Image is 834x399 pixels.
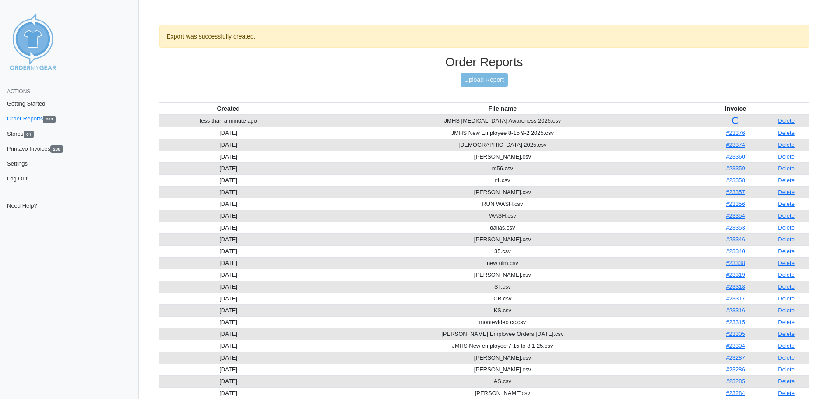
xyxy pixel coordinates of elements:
[159,174,298,186] td: [DATE]
[778,319,795,325] a: Delete
[778,366,795,373] a: Delete
[159,198,298,210] td: [DATE]
[778,272,795,278] a: Delete
[298,233,707,245] td: [PERSON_NAME].csv
[159,127,298,139] td: [DATE]
[726,390,745,396] a: #23284
[778,295,795,302] a: Delete
[159,387,298,399] td: [DATE]
[298,293,707,304] td: CB.csv
[778,117,795,124] a: Delete
[707,102,764,115] th: Invoice
[726,130,745,136] a: #23376
[159,257,298,269] td: [DATE]
[159,375,298,387] td: [DATE]
[778,343,795,349] a: Delete
[726,141,745,148] a: #23374
[726,177,745,184] a: #23358
[726,189,745,195] a: #23357
[298,387,707,399] td: [PERSON_NAME]csv
[298,198,707,210] td: RUN WASH.csv
[726,224,745,231] a: #23353
[778,201,795,207] a: Delete
[726,343,745,349] a: #23304
[726,236,745,243] a: #23346
[778,165,795,172] a: Delete
[159,151,298,162] td: [DATE]
[726,272,745,278] a: #23319
[778,153,795,160] a: Delete
[778,248,795,254] a: Delete
[7,88,30,95] span: Actions
[159,340,298,352] td: [DATE]
[159,222,298,233] td: [DATE]
[726,212,745,219] a: #23354
[778,260,795,266] a: Delete
[298,304,707,316] td: KS.csv
[726,331,745,337] a: #23305
[778,354,795,361] a: Delete
[159,352,298,364] td: [DATE]
[726,307,745,314] a: #23316
[24,131,34,138] span: 64
[50,145,63,153] span: 238
[159,139,298,151] td: [DATE]
[726,378,745,385] a: #23285
[298,375,707,387] td: AS.csv
[159,233,298,245] td: [DATE]
[159,162,298,174] td: [DATE]
[778,189,795,195] a: Delete
[726,366,745,373] a: #23286
[298,222,707,233] td: dallas.csv
[778,141,795,148] a: Delete
[159,210,298,222] td: [DATE]
[778,212,795,219] a: Delete
[298,174,707,186] td: r1.csv
[726,165,745,172] a: #23359
[298,151,707,162] td: [PERSON_NAME].csv
[159,304,298,316] td: [DATE]
[298,281,707,293] td: ST.csv
[298,328,707,340] td: [PERSON_NAME] Employee Orders [DATE].csv
[778,378,795,385] a: Delete
[726,153,745,160] a: #23360
[159,25,809,48] div: Export was successfully created.
[778,283,795,290] a: Delete
[778,130,795,136] a: Delete
[298,210,707,222] td: WASH.csv
[298,102,707,115] th: File name
[298,364,707,375] td: [PERSON_NAME].csv
[159,245,298,257] td: [DATE]
[778,236,795,243] a: Delete
[298,139,707,151] td: [DEMOGRAPHIC_DATA] 2025.csv
[43,116,56,123] span: 240
[159,281,298,293] td: [DATE]
[726,201,745,207] a: #23356
[298,162,707,174] td: m56.csv
[298,257,707,269] td: new ulm.csv
[461,73,508,87] a: Upload Report
[298,340,707,352] td: JMHS New employee 7 15 to 8 1 25.csv
[726,354,745,361] a: #23287
[778,390,795,396] a: Delete
[298,186,707,198] td: [PERSON_NAME].csv
[159,364,298,375] td: [DATE]
[726,248,745,254] a: #23340
[159,328,298,340] td: [DATE]
[726,295,745,302] a: #23317
[159,316,298,328] td: [DATE]
[726,319,745,325] a: #23315
[298,269,707,281] td: [PERSON_NAME].csv
[159,115,298,127] td: less than a minute ago
[726,260,745,266] a: #23338
[159,269,298,281] td: [DATE]
[298,245,707,257] td: 35.csv
[726,283,745,290] a: #23318
[298,115,707,127] td: JMHS [MEDICAL_DATA] Awareness 2025.csv
[298,316,707,328] td: montevideo cc.csv
[298,352,707,364] td: [PERSON_NAME].csv
[778,224,795,231] a: Delete
[159,186,298,198] td: [DATE]
[159,55,809,70] h3: Order Reports
[298,127,707,139] td: JMHS New Employee 8-15 9-2 2025.csv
